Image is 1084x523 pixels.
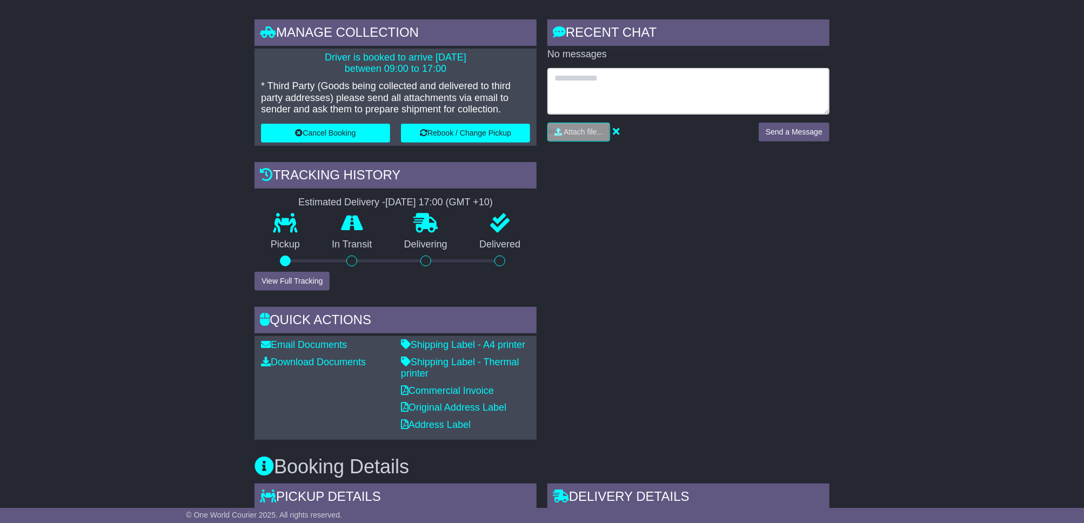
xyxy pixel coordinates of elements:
div: Manage collection [255,19,537,49]
a: Commercial Invoice [401,385,494,396]
div: Quick Actions [255,307,537,336]
p: Delivering [388,239,464,251]
h3: Booking Details [255,456,829,478]
a: Email Documents [261,339,347,350]
p: In Transit [316,239,389,251]
p: Pickup [255,239,316,251]
span: © One World Courier 2025. All rights reserved. [186,511,342,519]
button: Cancel Booking [261,124,390,143]
a: Download Documents [261,357,366,367]
button: Rebook / Change Pickup [401,124,530,143]
a: Address Label [401,419,471,430]
a: Shipping Label - A4 printer [401,339,525,350]
p: Driver is booked to arrive [DATE] between 09:00 to 17:00 [261,52,530,75]
p: No messages [547,49,829,61]
div: Estimated Delivery - [255,197,537,209]
p: Delivered [464,239,537,251]
div: Tracking history [255,162,537,191]
a: Shipping Label - Thermal printer [401,357,519,379]
div: RECENT CHAT [547,19,829,49]
div: Pickup Details [255,484,537,513]
button: Send a Message [759,123,829,142]
button: View Full Tracking [255,272,330,291]
div: [DATE] 17:00 (GMT +10) [385,197,493,209]
div: Delivery Details [547,484,829,513]
a: Original Address Label [401,402,506,413]
p: * Third Party (Goods being collected and delivered to third party addresses) please send all atta... [261,81,530,116]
